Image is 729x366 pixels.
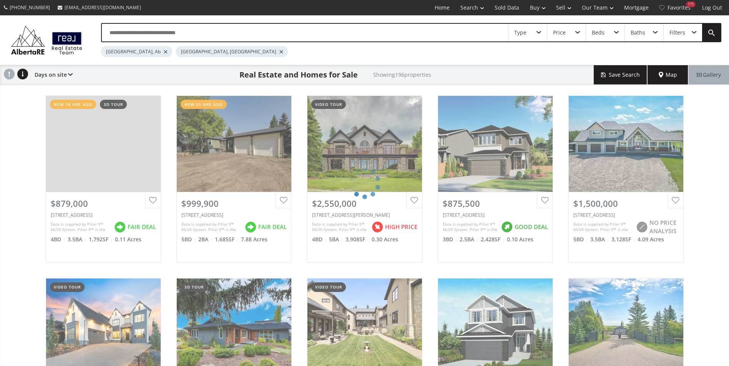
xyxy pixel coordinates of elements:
div: Days on site [31,65,73,84]
h2: Showing 196 properties [373,72,431,77]
div: Baths [631,30,645,35]
h1: Real Estate and Homes for Sale [239,69,358,80]
div: Filters [669,30,685,35]
span: Map [659,71,677,79]
div: Price [553,30,566,35]
div: Beds [592,30,604,35]
span: [EMAIL_ADDRESS][DOMAIN_NAME] [65,4,141,11]
div: 173 [686,2,696,7]
a: [EMAIL_ADDRESS][DOMAIN_NAME] [54,0,145,15]
img: Logo [8,24,86,56]
div: Type [514,30,526,35]
button: Save Search [594,65,648,84]
div: Map [648,65,688,84]
div: [GEOGRAPHIC_DATA], [GEOGRAPHIC_DATA] [176,46,288,57]
div: Gallery [688,65,729,84]
span: Gallery [697,71,721,79]
span: [PHONE_NUMBER] [10,4,50,11]
div: [GEOGRAPHIC_DATA], Ab [101,46,172,57]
